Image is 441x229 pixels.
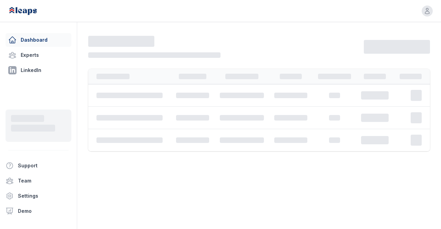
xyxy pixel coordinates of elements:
[6,63,71,77] a: LinkedIn
[3,204,74,218] a: Demo
[3,174,74,188] a: Team
[8,3,52,19] img: Leaps
[3,159,69,173] button: Support
[3,189,74,203] a: Settings
[6,48,71,62] a: Experts
[6,33,71,47] a: Dashboard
